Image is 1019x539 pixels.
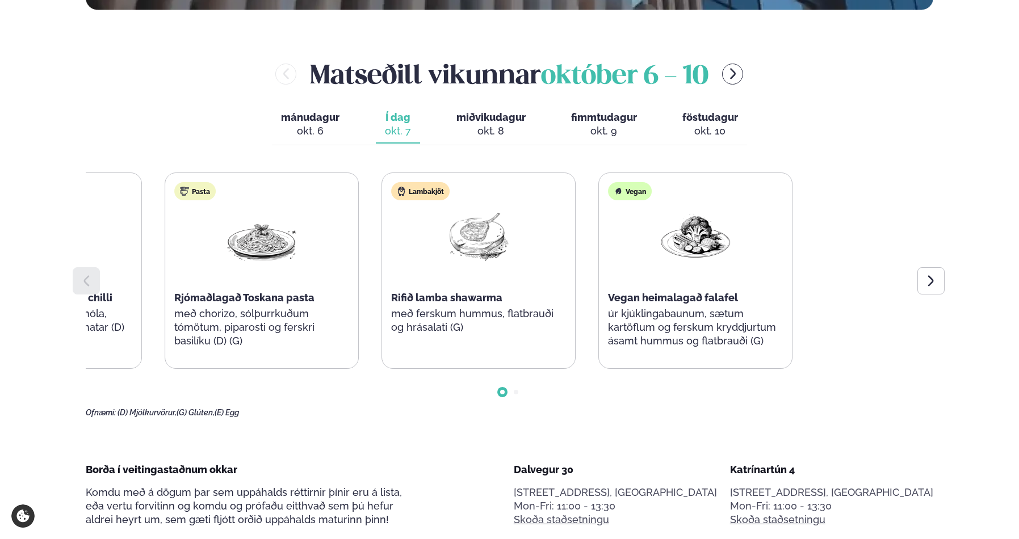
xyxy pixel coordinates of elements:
[514,486,717,499] p: [STREET_ADDRESS], [GEOGRAPHIC_DATA]
[86,486,402,525] span: Komdu með á dögum þar sem uppáhalds réttirnir þínir eru á lista, eða vertu forvitinn og komdu og ...
[174,307,349,348] p: með chorizo, sólþurrkuðum tómötum, piparosti og ferskri basilíku (D) (G)
[682,111,738,123] span: föstudagur
[571,111,637,123] span: fimmtudagur
[442,209,515,262] img: Lamb-Meat.png
[391,292,502,304] span: Rifið lamba shawarma
[608,292,738,304] span: Vegan heimalagað falafel
[174,292,314,304] span: Rjómaðlagað Toskana pasta
[514,513,609,527] a: Skoða staðsetningu
[456,124,526,138] div: okt. 8
[385,111,411,124] span: Í dag
[275,64,296,85] button: menu-btn-left
[447,106,535,144] button: miðvikudagur okt. 8
[730,463,933,477] div: Katrínartún 4
[541,64,708,89] span: október 6 - 10
[514,390,518,394] span: Go to slide 2
[174,182,216,200] div: Pasta
[177,408,215,417] span: (G) Glúten,
[730,486,933,499] p: [STREET_ADDRESS], [GEOGRAPHIC_DATA]
[310,56,708,92] h2: Matseðill vikunnar
[86,408,116,417] span: Ofnæmi:
[385,124,411,138] div: okt. 7
[730,513,825,527] a: Skoða staðsetningu
[571,124,637,138] div: okt. 9
[397,187,406,196] img: Lamb.svg
[391,182,450,200] div: Lambakjöt
[376,106,420,144] button: Í dag okt. 7
[608,182,652,200] div: Vegan
[281,124,339,138] div: okt. 6
[730,499,933,513] div: Mon-Fri: 11:00 - 13:30
[608,307,783,348] p: úr kjúklingabaunum, sætum kartöflum og ferskum kryddjurtum ásamt hummus og flatbrauði (G)
[722,64,743,85] button: menu-btn-right
[272,106,349,144] button: mánudagur okt. 6
[500,390,505,394] span: Go to slide 1
[514,499,717,513] div: Mon-Fri: 11:00 - 13:30
[225,209,298,262] img: Spagetti.png
[673,106,747,144] button: föstudagur okt. 10
[614,187,623,196] img: Vegan.svg
[682,124,738,138] div: okt. 10
[659,209,732,262] img: Vegan.png
[514,463,717,477] div: Dalvegur 30
[391,307,566,334] p: með ferskum hummus, flatbrauði og hrásalati (G)
[281,111,339,123] span: mánudagur
[456,111,526,123] span: miðvikudagur
[562,106,646,144] button: fimmtudagur okt. 9
[180,187,189,196] img: pasta.svg
[118,408,177,417] span: (D) Mjólkurvörur,
[215,408,239,417] span: (E) Egg
[11,504,35,528] a: Cookie settings
[86,464,237,475] span: Borða í veitingastaðnum okkar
